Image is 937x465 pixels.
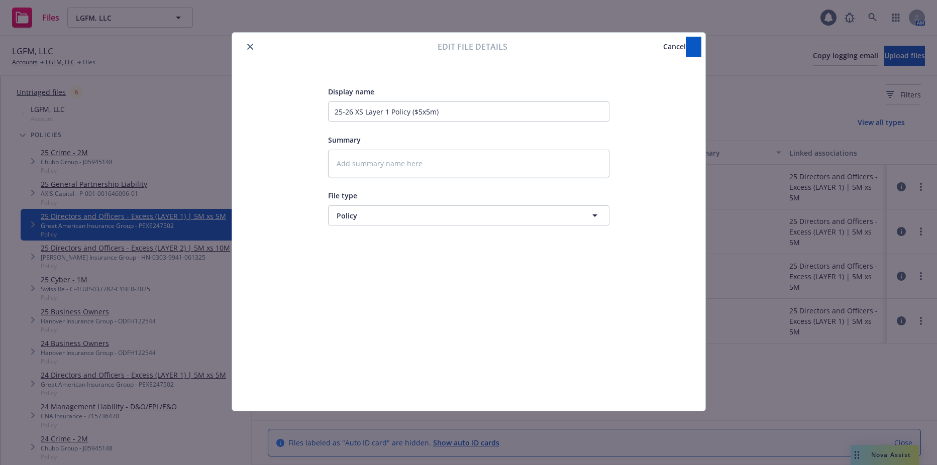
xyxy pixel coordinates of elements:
[686,37,701,57] button: Save
[328,205,609,225] button: Policy
[328,191,357,200] span: File type
[663,42,686,51] span: Cancel
[438,41,507,53] span: Edit file details
[244,41,256,53] button: close
[328,87,374,96] span: Display name
[328,101,609,122] input: Add display name here
[663,37,686,57] button: Cancel
[328,135,361,145] span: Summary
[337,210,564,221] span: Policy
